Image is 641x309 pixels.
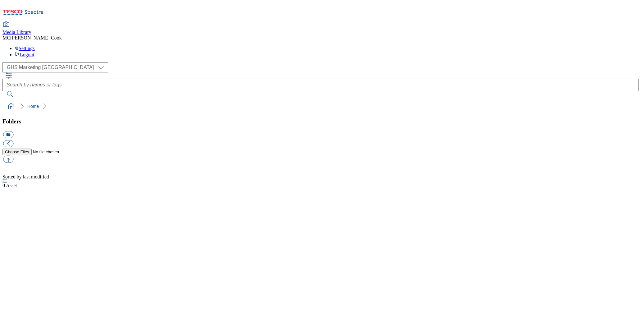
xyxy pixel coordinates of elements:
a: Home [27,104,39,109]
span: 0 [2,183,6,188]
a: home [6,101,16,111]
a: Media Library [2,22,31,35]
nav: breadcrumb [2,100,639,112]
a: Settings [15,46,35,51]
span: Asset [2,183,17,188]
span: Media Library [2,30,31,35]
span: [PERSON_NAME] Cook [10,35,62,40]
a: Logout [15,52,34,57]
h3: Folders [2,118,639,125]
span: Sorted by last modified [2,174,49,179]
input: Search by names or tags [2,79,639,91]
span: MC [2,35,10,40]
